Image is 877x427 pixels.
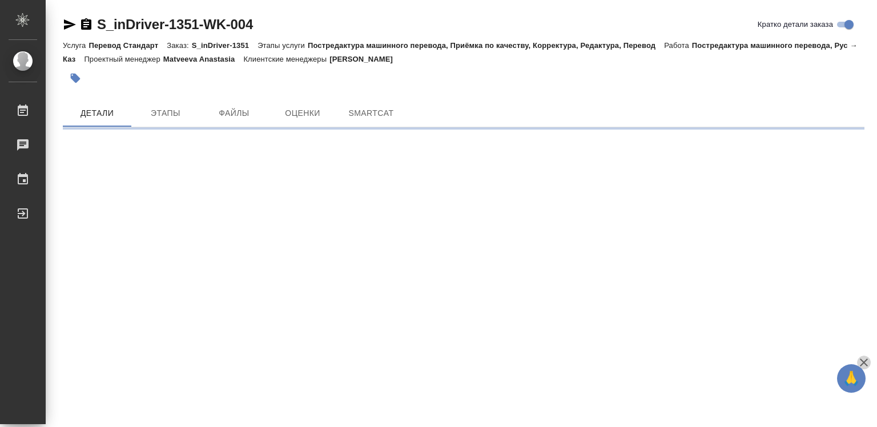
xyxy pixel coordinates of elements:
[97,17,253,32] a: S_inDriver-1351-WK-004
[63,18,77,31] button: Скопировать ссылку для ЯМессенджера
[207,106,262,120] span: Файлы
[243,55,329,63] p: Клиентские менеджеры
[63,66,88,91] button: Добавить тэг
[329,55,401,63] p: [PERSON_NAME]
[837,364,866,393] button: 🙏
[308,41,664,50] p: Постредактура машинного перевода, Приёмка по качеству, Корректура, Редактура, Перевод
[275,106,330,120] span: Оценки
[163,55,244,63] p: Matveeva Anastasia
[192,41,258,50] p: S_inDriver-1351
[70,106,124,120] span: Детали
[167,41,191,50] p: Заказ:
[664,41,692,50] p: Работа
[79,18,93,31] button: Скопировать ссылку
[758,19,833,30] span: Кратко детали заказа
[138,106,193,120] span: Этапы
[63,41,88,50] p: Услуга
[88,41,167,50] p: Перевод Стандарт
[842,366,861,390] span: 🙏
[84,55,163,63] p: Проектный менеджер
[344,106,399,120] span: SmartCat
[258,41,308,50] p: Этапы услуги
